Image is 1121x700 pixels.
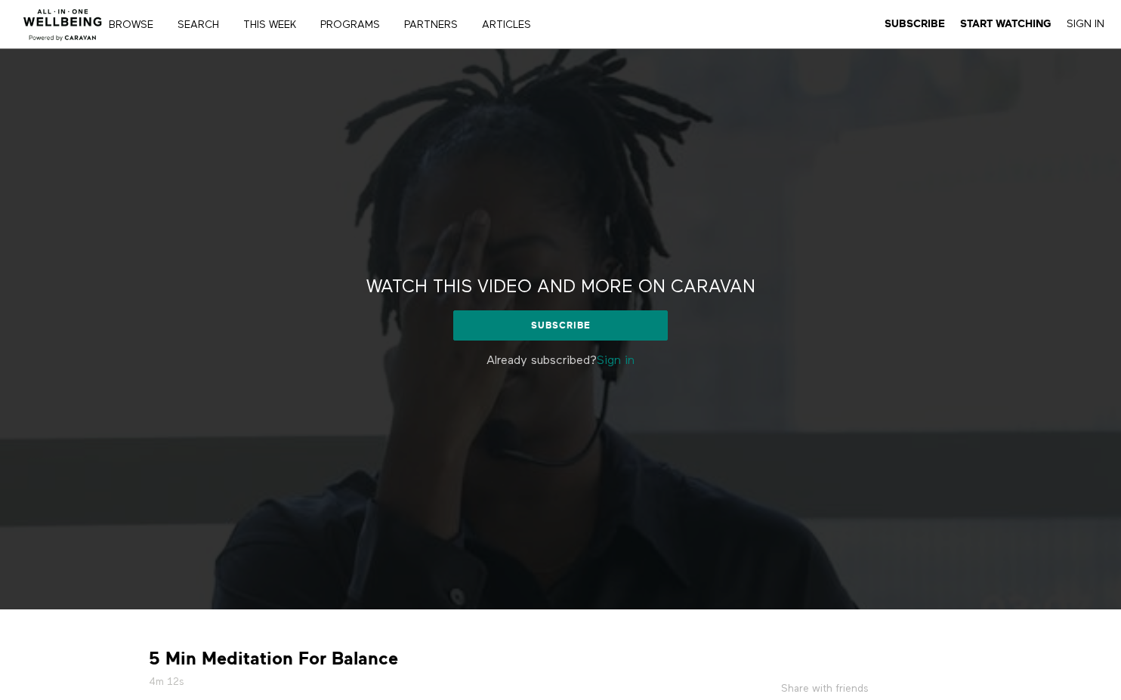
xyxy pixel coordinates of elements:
[399,20,474,30] a: PARTNERS
[885,18,945,29] strong: Subscribe
[366,276,755,299] h2: Watch this video and more on CARAVAN
[238,20,312,30] a: THIS WEEK
[119,17,562,32] nav: Primary
[477,20,547,30] a: ARTICLES
[315,20,396,30] a: PROGRAMS
[597,355,635,367] a: Sign in
[338,352,783,370] p: Already subscribed?
[453,310,667,341] a: Subscribe
[960,18,1052,29] strong: Start Watching
[885,17,945,31] a: Subscribe
[149,674,655,689] h5: 4m 12s
[1067,17,1104,31] a: Sign In
[103,20,169,30] a: Browse
[149,647,398,671] strong: 5 Min Meditation For Balance
[172,20,235,30] a: Search
[960,17,1052,31] a: Start Watching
